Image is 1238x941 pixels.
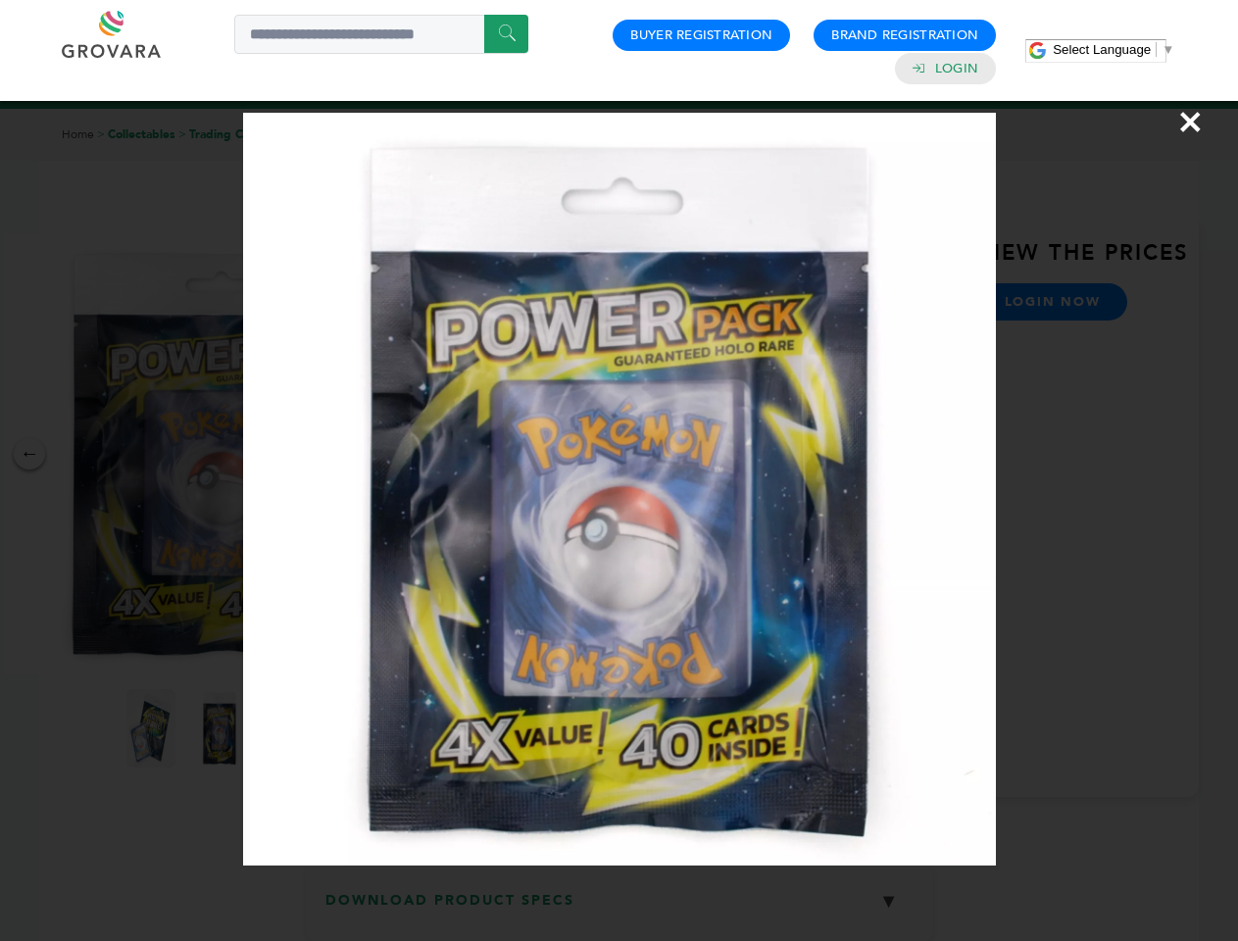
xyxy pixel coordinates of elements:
span: ​ [1156,42,1157,57]
span: ▼ [1162,42,1174,57]
a: Select Language​ [1053,42,1174,57]
a: Brand Registration [831,26,978,44]
a: Buyer Registration [630,26,772,44]
a: Login [935,60,978,77]
span: × [1177,94,1204,149]
span: Select Language [1053,42,1151,57]
input: Search a product or brand... [234,15,528,54]
img: Image Preview [243,113,996,866]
